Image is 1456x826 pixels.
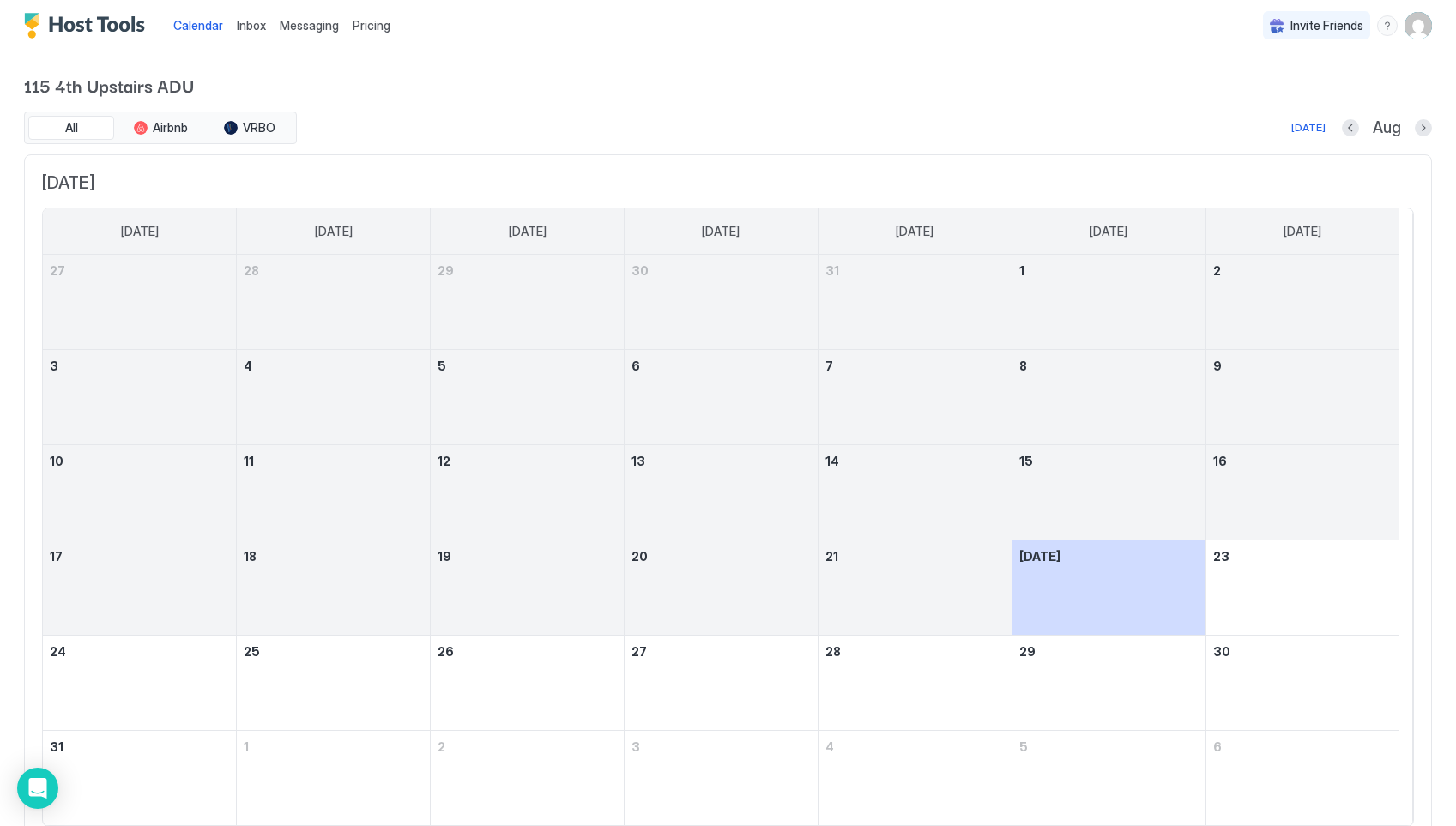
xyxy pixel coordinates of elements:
a: August 18, 2025 [237,540,430,572]
td: September 6, 2025 [1205,731,1399,826]
span: 3 [631,739,640,754]
button: Next month [1415,119,1432,136]
span: All [65,120,78,136]
td: August 20, 2025 [625,540,819,636]
td: September 3, 2025 [625,731,819,826]
td: August 14, 2025 [818,445,1012,540]
a: Friday [1072,208,1145,255]
span: 23 [1213,549,1229,564]
a: July 28, 2025 [237,255,430,286]
td: August 29, 2025 [1012,636,1205,731]
td: August 22, 2025 [1012,540,1205,636]
a: August 30, 2025 [1206,636,1399,667]
div: Open Intercom Messenger [17,768,58,809]
span: 1 [1019,263,1024,278]
td: August 19, 2025 [431,540,625,636]
td: July 31, 2025 [818,255,1012,350]
span: Calendar [173,18,223,33]
a: August 27, 2025 [625,636,818,667]
td: August 15, 2025 [1012,445,1205,540]
td: August 26, 2025 [431,636,625,731]
span: 27 [50,263,65,278]
a: Host Tools Logo [24,13,153,39]
a: September 3, 2025 [625,731,818,763]
td: September 1, 2025 [237,731,431,826]
a: August 6, 2025 [625,350,818,382]
a: August 9, 2025 [1206,350,1399,382]
td: September 4, 2025 [818,731,1012,826]
span: 17 [50,549,63,564]
a: August 19, 2025 [431,540,624,572]
a: Thursday [879,208,951,255]
span: Inbox [237,18,266,33]
td: August 1, 2025 [1012,255,1205,350]
span: 31 [825,263,839,278]
span: 13 [631,454,645,468]
span: [DATE] [1090,224,1127,239]
span: 4 [825,739,834,754]
a: August 13, 2025 [625,445,818,477]
td: August 5, 2025 [431,350,625,445]
span: 19 [438,549,451,564]
span: 2 [1213,263,1221,278]
span: Airbnb [153,120,188,136]
a: August 22, 2025 [1012,540,1205,572]
td: August 16, 2025 [1205,445,1399,540]
span: 3 [50,359,58,373]
span: 8 [1019,359,1027,373]
span: 6 [631,359,640,373]
td: August 17, 2025 [43,540,237,636]
span: 31 [50,739,63,754]
a: July 31, 2025 [819,255,1012,286]
a: August 31, 2025 [43,731,236,763]
button: [DATE] [1289,118,1328,138]
td: August 31, 2025 [43,731,237,826]
td: August 4, 2025 [237,350,431,445]
button: Airbnb [118,116,203,140]
td: August 24, 2025 [43,636,237,731]
a: Calendar [173,16,223,34]
span: 18 [244,549,257,564]
span: 29 [1019,644,1036,659]
a: July 29, 2025 [431,255,624,286]
span: 20 [631,549,648,564]
span: Pricing [353,18,390,33]
div: tab-group [24,112,297,144]
span: 15 [1019,454,1033,468]
div: menu [1377,15,1398,36]
span: Invite Friends [1290,18,1363,33]
a: August 25, 2025 [237,636,430,667]
a: September 4, 2025 [819,731,1012,763]
span: 115 4th Upstairs ADU [24,72,1432,98]
td: August 23, 2025 [1205,540,1399,636]
a: July 30, 2025 [625,255,818,286]
span: 11 [244,454,254,468]
a: Tuesday [492,208,564,255]
span: 6 [1213,739,1222,754]
a: August 1, 2025 [1012,255,1205,286]
span: 10 [50,454,63,468]
td: August 30, 2025 [1205,636,1399,731]
span: 9 [1213,359,1222,373]
td: August 12, 2025 [431,445,625,540]
td: September 2, 2025 [431,731,625,826]
span: [DATE] [702,224,740,239]
a: August 20, 2025 [625,540,818,572]
a: August 21, 2025 [819,540,1012,572]
span: [DATE] [42,172,1414,194]
a: September 5, 2025 [1012,731,1205,763]
td: August 2, 2025 [1205,255,1399,350]
span: 24 [50,644,66,659]
span: 2 [438,739,445,754]
td: August 13, 2025 [625,445,819,540]
span: 28 [244,263,259,278]
span: 12 [438,454,450,468]
span: 16 [1213,454,1227,468]
span: 1 [244,739,249,754]
span: Aug [1373,118,1401,138]
span: 29 [438,263,454,278]
a: August 11, 2025 [237,445,430,477]
span: 28 [825,644,841,659]
a: August 10, 2025 [43,445,236,477]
